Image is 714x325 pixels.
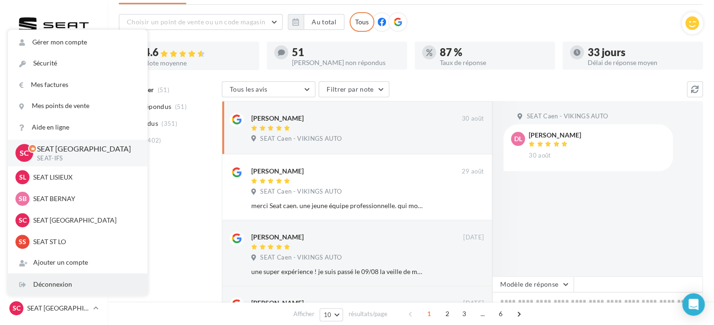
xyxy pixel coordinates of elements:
p: SEAT [GEOGRAPHIC_DATA] [37,144,132,154]
span: SB [19,194,27,203]
div: Taux de réponse [440,59,547,66]
button: Modèle de réponse [492,276,574,292]
span: (402) [146,137,161,144]
a: Aide en ligne [8,117,147,138]
span: résultats/page [348,310,387,318]
button: 10 [320,308,343,321]
span: 30 août [529,152,551,160]
span: Choisir un point de vente ou un code magasin [127,18,265,26]
a: Mes points de vente [8,95,147,116]
span: SEAT Caen - VIKINGS AUTO [526,112,608,121]
div: Délai de réponse moyen [588,59,695,66]
div: [PERSON_NAME] [251,232,304,242]
span: 10 [324,311,332,318]
div: [PERSON_NAME] [251,114,304,123]
span: 6 [493,306,508,321]
span: ... [475,306,490,321]
a: Campagnes [6,144,102,164]
div: 4.6 [144,47,252,58]
button: Au total [288,14,344,30]
div: 51 [292,47,400,58]
a: Mes factures [8,74,147,95]
div: une super expérience ! je suis passé le 09/08 la veille de mon retour pour une crevaison La prise... [251,267,423,276]
a: Campagnes DataOnDemand [6,268,102,296]
span: SEAT Caen - VIKINGS AUTO [260,135,342,143]
span: SC [13,303,21,313]
span: 2 [440,306,455,321]
span: 29 août [462,167,484,176]
span: SC [20,148,29,159]
span: Tous les avis [230,85,268,93]
div: Déconnexion [8,274,147,295]
span: Afficher [293,310,314,318]
span: (351) [161,120,177,127]
a: Sécurité [8,53,147,74]
span: SL [19,173,26,182]
p: SEAT LISIEUX [33,173,136,182]
button: Tous les avis [222,81,315,97]
span: SS [19,237,26,246]
div: [PERSON_NAME] non répondus [292,59,400,66]
div: Ajouter un compte [8,252,147,273]
span: SEAT Caen - VIKINGS AUTO [260,253,342,262]
button: Au total [304,14,344,30]
a: Médiathèque [6,191,102,210]
span: (51) [175,103,187,110]
a: Calendrier [6,214,102,234]
p: SEAT ST LO [33,237,136,246]
a: SC SEAT [GEOGRAPHIC_DATA] [7,299,100,317]
span: Dl [514,134,522,144]
a: Gérer mon compte [8,32,147,53]
span: 3 [457,306,472,321]
div: 33 jours [588,47,695,58]
div: [PERSON_NAME] [529,132,581,138]
div: 87 % [440,47,547,58]
div: Tous [350,12,374,32]
a: Contacts [6,168,102,188]
span: SEAT Caen - VIKINGS AUTO [260,188,342,196]
div: merci Seat caen. une jeune équipe professionnelle. qui montre avec leurs savoir faire et un peu d... [251,201,423,210]
div: [PERSON_NAME] [251,166,304,176]
p: SEAT [GEOGRAPHIC_DATA] [27,303,89,313]
p: SEAT-IFS [37,154,132,163]
span: 30 août [462,115,484,123]
button: Choisir un point de vente ou un code magasin [119,14,283,30]
p: SEAT [GEOGRAPHIC_DATA] [33,216,136,225]
p: SEAT BERNAY [33,194,136,203]
a: Opérations [6,74,102,94]
a: Boîte de réception51 [6,97,102,117]
span: 1 [422,306,437,321]
span: SC [19,216,27,225]
a: PLV et print personnalisable [6,238,102,265]
span: [DATE] [463,299,484,308]
div: Note moyenne [144,60,252,66]
span: [DATE] [463,233,484,242]
div: [PERSON_NAME] [251,298,304,308]
div: Open Intercom Messenger [682,293,705,316]
a: Visibilité en ligne [6,121,102,141]
button: Filtrer par note [319,81,389,97]
span: Non répondus [128,102,171,111]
